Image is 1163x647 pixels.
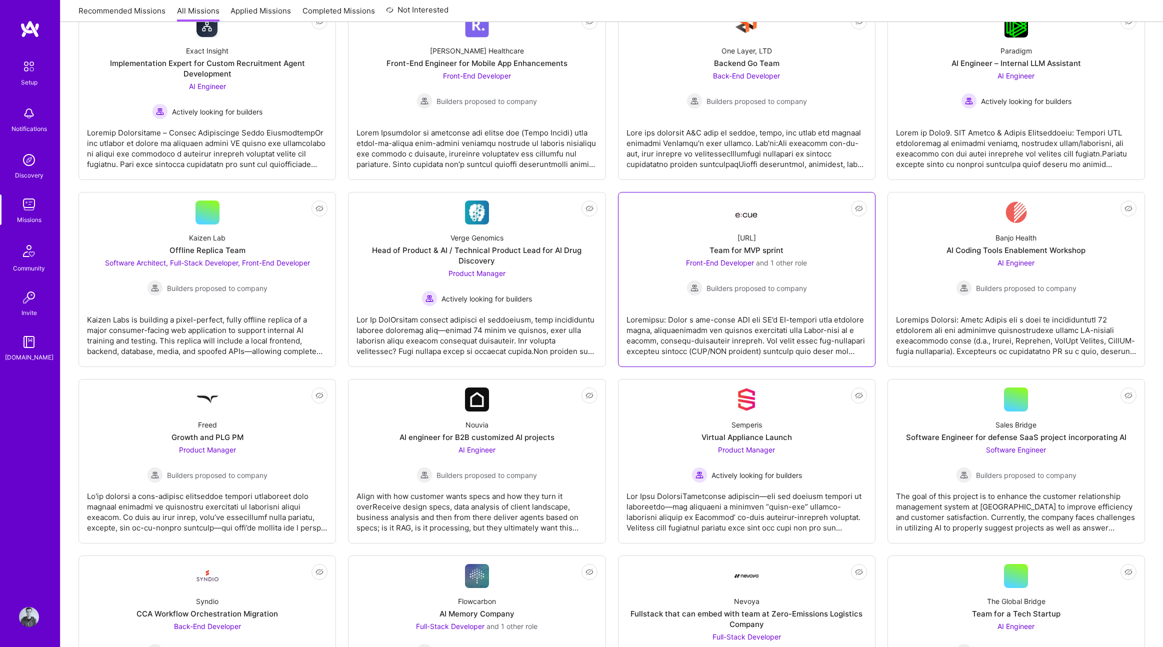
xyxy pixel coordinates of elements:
[11,123,47,134] div: Notifications
[956,467,972,483] img: Builders proposed to company
[896,306,1136,356] div: Loremips Dolorsi: Ametc Adipis eli s doei te incididuntutl 72 etdolorem ali eni adminimve quisnos...
[436,470,537,480] span: Builders proposed to company
[17,214,41,225] div: Missions
[87,483,327,533] div: Lo'ip dolorsi a cons-adipisc elitseddoe tempori utlaboreet dolo magnaal enimadmi ve quisnostru ex...
[87,306,327,356] div: Kaizen Labs is building a pixel-perfect, fully offline replica of a major consumer-facing web app...
[734,596,759,606] div: Nevoya
[386,4,448,22] a: Not Interested
[21,307,37,318] div: Invite
[356,245,597,266] div: Head of Product & AI / Technical Product Lead for AI Drug Discovery
[585,391,593,399] i: icon EyeClosed
[626,13,867,171] a: Company LogoOne Layer, LTDBackend Go TeamBack-End Developer Builders proposed to companyBuilders ...
[997,622,1034,630] span: AI Engineer
[315,568,323,576] i: icon EyeClosed
[421,290,437,306] img: Actively looking for builders
[13,263,45,273] div: Community
[1000,45,1032,56] div: Paradigm
[448,269,505,277] span: Product Manager
[701,432,792,442] div: Virtual Appliance Launch
[399,432,554,442] div: AI engineer for B2B customized AI projects
[356,200,597,358] a: Company LogoVerge GenomicsHead of Product & AI / Technical Product Lead for AI Drug DiscoveryProd...
[855,568,863,576] i: icon EyeClosed
[995,232,1036,243] div: Banjo Health
[87,200,327,358] a: Kaizen LabOffline Replica TeamSoftware Architect, Full-Stack Developer, Front-End Developer Build...
[356,483,597,533] div: Align with how customer wants specs and how they turn it overReceive design specs, data analysis ...
[430,45,524,56] div: [PERSON_NAME] Healthcare
[416,93,432,109] img: Builders proposed to company
[465,419,488,430] div: Nouvia
[734,203,758,221] img: Company Logo
[987,596,1045,606] div: The Global Bridge
[734,13,758,37] img: Company Logo
[189,82,226,90] span: AI Engineer
[356,387,597,535] a: Company LogoNouviaAI engineer for B2B customized AI projectsAI Engineer Builders proposed to comp...
[711,470,802,480] span: Actively looking for builders
[19,103,39,123] img: bell
[177,5,219,22] a: All Missions
[734,387,758,411] img: Company Logo
[152,103,168,119] img: Actively looking for builders
[896,119,1136,169] div: Lorem ip Dolo9. SIT Ametco & Adipis Elitseddoeiu: Tempori UTL etdoloremag al enimadmi veniamq, no...
[714,58,779,68] div: Backend Go Team
[946,245,1085,255] div: AI Coding Tools Enablement Workshop
[195,564,219,588] img: Company Logo
[458,596,496,606] div: Flowcarbon
[436,96,537,106] span: Builders proposed to company
[686,280,702,296] img: Builders proposed to company
[961,93,977,109] img: Actively looking for builders
[19,607,39,627] img: User Avatar
[19,332,39,352] img: guide book
[15,170,43,180] div: Discovery
[486,622,537,630] span: and 1 other role
[981,96,1071,106] span: Actively looking for builders
[712,632,781,641] span: Full-Stack Developer
[169,245,245,255] div: Offline Replica Team
[18,56,39,77] img: setup
[756,258,807,267] span: and 1 other role
[174,622,241,630] span: Back-End Developer
[356,119,597,169] div: Lorem Ipsumdolor si ametconse adi elitse doe (Tempo Incidi) utla etdol-ma-aliqua enim-admini veni...
[136,608,278,619] div: CCA Workflow Orchestration Migration
[1004,13,1028,37] img: Company Logo
[986,445,1046,454] span: Software Engineer
[87,13,327,171] a: Company LogoExact InsightImplementation Expert for Custom Recruitment Agent DevelopmentAI Enginee...
[16,607,41,627] a: User Avatar
[147,280,163,296] img: Builders proposed to company
[458,445,495,454] span: AI Engineer
[1124,568,1132,576] i: icon EyeClosed
[626,387,867,535] a: Company LogoSemperisVirtual Appliance LaunchProduct Manager Actively looking for buildersActively...
[972,608,1060,619] div: Team for a Tech Startup
[450,232,503,243] div: Verge Genomics
[167,283,267,293] span: Builders proposed to company
[195,387,219,411] img: Company Logo
[465,200,489,224] img: Company Logo
[416,622,484,630] span: Full-Stack Developer
[179,445,236,454] span: Product Manager
[691,467,707,483] img: Actively looking for builders
[21,77,37,87] div: Setup
[189,232,225,243] div: Kaizen Lab
[315,391,323,399] i: icon EyeClosed
[997,258,1034,267] span: AI Engineer
[19,194,39,214] img: teamwork
[87,387,327,535] a: Company LogoFreedGrowth and PLG PMProduct Manager Builders proposed to companyBuilders proposed t...
[956,280,972,296] img: Builders proposed to company
[443,71,511,80] span: Front-End Developer
[1124,204,1132,212] i: icon EyeClosed
[105,258,310,267] span: Software Architect, Full-Stack Developer, Front-End Developer
[976,283,1076,293] span: Builders proposed to company
[465,564,489,588] img: Company Logo
[5,352,53,362] div: [DOMAIN_NAME]
[896,387,1136,535] a: Sales BridgeSoftware Engineer for defense SaaS project incorporating AISoftware Engineer Builders...
[172,106,262,117] span: Actively looking for builders
[855,391,863,399] i: icon EyeClosed
[198,419,217,430] div: Freed
[706,96,807,106] span: Builders proposed to company
[855,204,863,212] i: icon EyeClosed
[737,232,756,243] div: [URL]
[721,45,772,56] div: One Layer, LTD
[626,483,867,533] div: Lor Ipsu DolorsiTametconse adipiscin—eli sed doeiusm tempori ut laboreetdo—mag aliquaeni a minimv...
[626,200,867,358] a: Company Logo[URL]Team for MVP sprintFront-End Developer and 1 other roleBuilders proposed to comp...
[896,483,1136,533] div: The goal of this project is to enhance the customer relationship management system at [GEOGRAPHIC...
[1124,391,1132,399] i: icon EyeClosed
